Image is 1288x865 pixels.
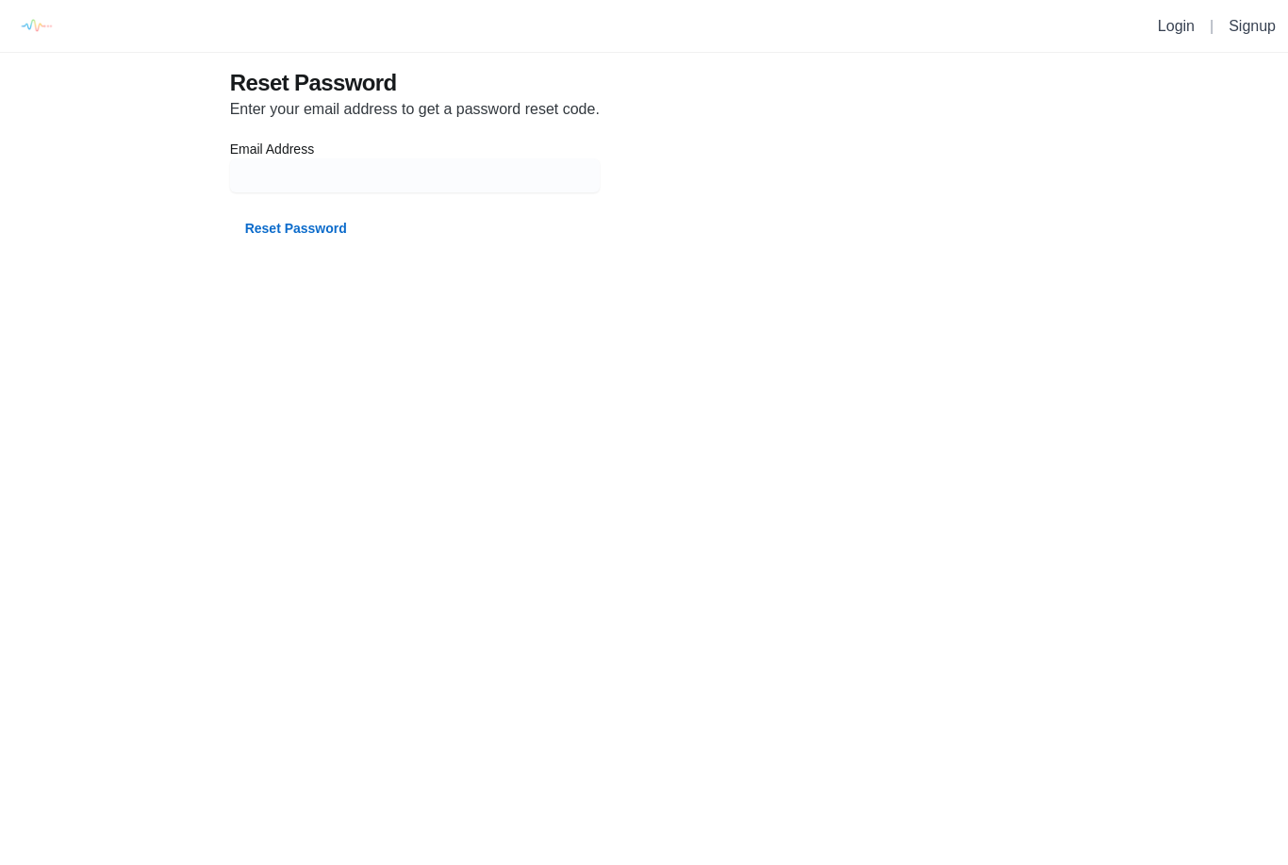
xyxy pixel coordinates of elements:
[230,98,600,121] p: Enter your email address to get a password reset code.
[230,68,844,98] h3: Reset Password
[1202,15,1221,38] li: |
[1158,18,1195,34] a: Login
[230,140,600,158] label: Email Address
[14,5,57,47] img: logo
[230,211,362,245] button: Reset Password
[1229,18,1276,34] a: Signup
